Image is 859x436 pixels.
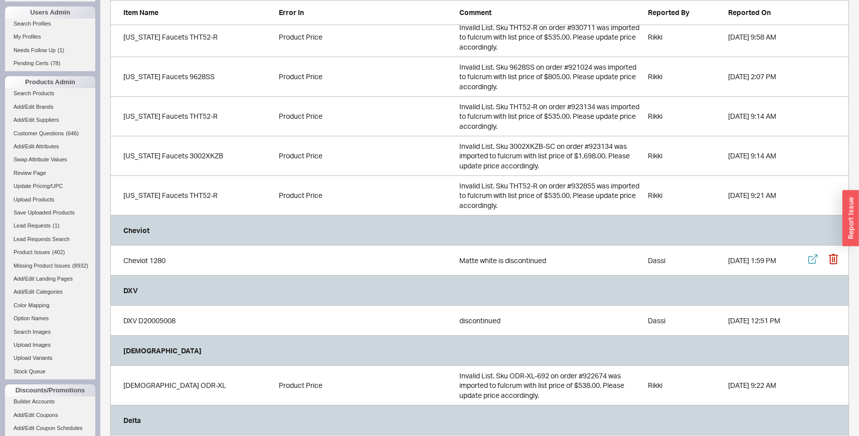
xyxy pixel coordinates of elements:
div: Invalid List. Sku 3002XKZB-SC on order #923134 was imported to fulcrum with list price of $1,698.... [459,136,643,176]
a: Save Uploaded Products [5,207,95,218]
div: discontinued [459,311,643,331]
a: Customer Questions(646) [5,128,95,139]
div: [US_STATE] Faucets THT52-R [123,190,274,200]
div: Product Price [279,151,454,161]
div: Products Admin [5,76,95,88]
span: Pending Certs [14,60,49,66]
a: Missing Product Issues(8932) [5,261,95,271]
div: [US_STATE] Faucets 9628SS [123,72,274,82]
a: Upload Images [5,340,95,350]
div: 7/31/25 2:07 PM [728,72,803,82]
div: 8/8/25 9:21 AM [728,190,803,200]
div: 8/6/25 9:14 AM [728,151,803,161]
h5: [DEMOGRAPHIC_DATA] [123,347,202,354]
a: Add/Edit Landing Pages [5,274,95,284]
a: Stock Queue [5,366,95,377]
a: Color Mapping [5,300,95,311]
div: Invalid List. Sku THT52-R on order #930711 was imported to fulcrum with list price of $535.00. Pl... [459,18,643,57]
span: Lead Requests [14,223,51,229]
span: Needs Follow Up [14,47,56,53]
div: Product Price [279,380,454,390]
a: Swap Attribute Values [5,154,95,165]
a: Update Pricing/UPC [5,181,95,191]
div: Users Admin [5,7,95,19]
a: Add/Edit Suppliers [5,115,95,125]
span: ( 646 ) [66,130,79,136]
span: ( 1 ) [58,47,64,53]
div: Dassi [648,256,723,266]
a: Review Page [5,168,95,178]
a: Search Profiles [5,19,95,29]
h5: Cheviot [123,227,149,234]
div: Rikki [648,380,723,390]
div: Product Price [279,32,454,42]
div: Product Price [279,72,454,82]
div: 8/12/25 12:51 PM [728,316,803,326]
div: 6/16/25 9:22 AM [728,380,803,390]
div: Product Price [279,111,454,121]
span: Customer Questions [14,130,64,136]
span: ( 1 ) [53,223,59,229]
div: Invalid List. Sku ODR-XL-692 on order #922674 was imported to fulcrum with list price of $538.00.... [459,366,643,405]
div: Rikki [648,32,723,42]
div: Rikki [648,190,723,200]
a: Option Names [5,313,95,324]
div: 7/30/25 1:59 PM [728,256,803,266]
a: Product Issues(402) [5,247,95,258]
a: Pending Certs(78) [5,58,95,69]
div: Rikki [648,72,723,82]
div: [US_STATE] Faucets 3002XKZB [123,151,274,161]
a: Add/Edit Coupon Schedules [5,423,95,433]
div: [US_STATE] Faucets THT52-R [123,111,274,121]
span: Reported On [728,8,771,17]
div: Rikki [648,151,723,161]
div: 8/6/25 9:14 AM [728,111,803,121]
h5: DXV [123,287,138,294]
div: Matte white is discontinued [459,251,643,271]
div: Product Price [279,190,454,200]
div: Rikki [648,111,723,121]
a: Lead Requests(1) [5,221,95,231]
a: Add/Edit Coupons [5,410,95,420]
a: Upload Variants [5,353,95,363]
div: Cheviot 1280 [123,256,274,266]
span: ( 402 ) [52,249,65,255]
a: Add/Edit Brands [5,102,95,112]
div: [US_STATE] Faucets THT52-R [123,32,274,42]
span: Error In [279,8,304,17]
div: Dassi [648,316,723,326]
a: Search Images [5,327,95,337]
span: Item Name [123,8,158,17]
a: Upload Products [5,194,95,205]
div: Invalid List. Sku THT52-R on order #932855 was imported to fulcrum with list price of $535.00. Pl... [459,176,643,215]
a: Lead Requests Search [5,234,95,245]
a: Add/Edit Categories [5,287,95,297]
a: Search Products [5,88,95,99]
a: My Profiles [5,32,95,42]
a: Needs Follow Up(1) [5,45,95,56]
div: DXV D20005008 [123,316,274,326]
div: [DEMOGRAPHIC_DATA] ODR-XL [123,380,274,390]
span: Product Issues [14,249,50,255]
h5: Delta [123,417,141,424]
a: Builder Accounts [5,396,95,407]
div: Discounts/Promotions [5,384,95,396]
a: Add/Edit Attributes [5,141,95,152]
span: ( 8932 ) [72,263,88,269]
div: Invalid List. Sku THT52-R on order #923134 was imported to fulcrum with list price of $535.00. Pl... [459,97,643,136]
div: Invalid List. Sku 9628SS on order #921024 was imported to fulcrum with list price of $805.00. Ple... [459,57,643,97]
span: ( 78 ) [51,60,61,66]
span: Missing Product Issues [14,263,70,269]
span: Comment [459,8,491,17]
span: Reported By [648,8,690,17]
div: 7/30/25 9:58 AM [728,32,803,42]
